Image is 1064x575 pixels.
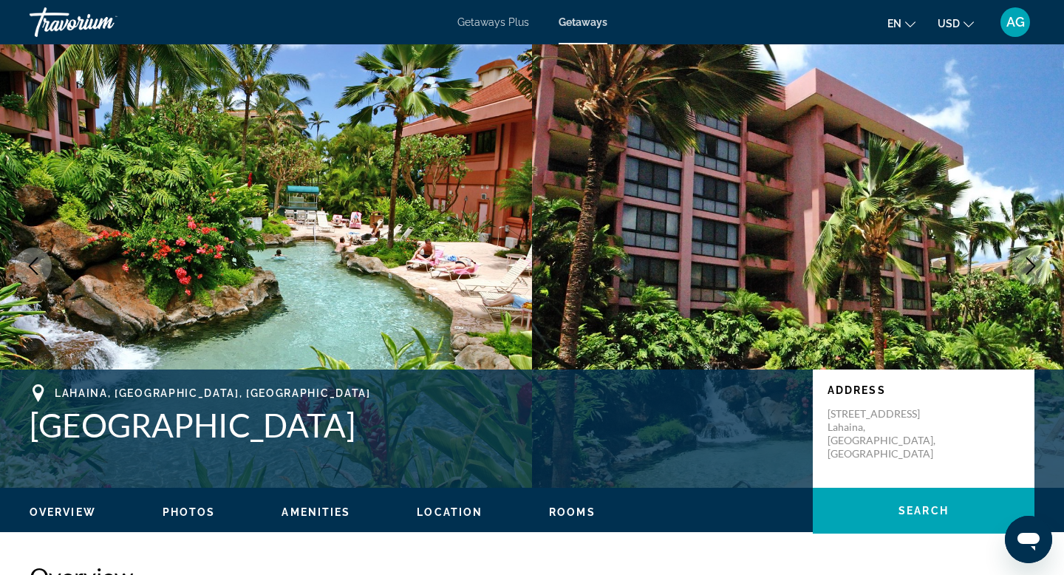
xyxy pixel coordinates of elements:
button: Search [813,488,1034,534]
span: Rooms [549,506,596,518]
button: Overview [30,506,96,519]
a: Getaways [559,16,607,28]
span: Lahaina, [GEOGRAPHIC_DATA], [GEOGRAPHIC_DATA] [55,387,371,399]
p: [STREET_ADDRESS] Lahaina, [GEOGRAPHIC_DATA], [GEOGRAPHIC_DATA] [828,407,946,460]
h1: [GEOGRAPHIC_DATA] [30,406,798,444]
p: Address [828,384,1020,396]
span: Overview [30,506,96,518]
span: Location [417,506,482,518]
button: Change language [887,13,915,34]
span: en [887,18,901,30]
button: Photos [163,506,216,519]
button: Amenities [282,506,350,519]
span: USD [938,18,960,30]
span: AG [1006,15,1025,30]
a: Travorium [30,3,177,41]
button: Rooms [549,506,596,519]
span: Search [898,505,949,517]
button: Previous image [15,248,52,285]
span: Amenities [282,506,350,518]
iframe: Button to launch messaging window [1005,516,1052,563]
span: Photos [163,506,216,518]
button: Next image [1012,248,1049,285]
button: Location [417,506,482,519]
button: Change currency [938,13,974,34]
a: Getaways Plus [457,16,529,28]
button: User Menu [996,7,1034,38]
